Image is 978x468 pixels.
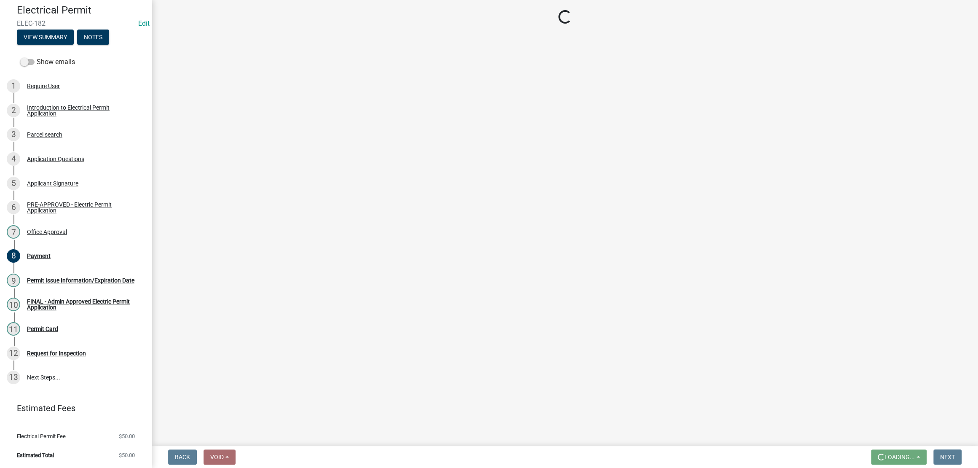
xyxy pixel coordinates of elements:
span: Estimated Total [17,452,54,458]
div: 7 [7,225,20,239]
div: 8 [7,249,20,263]
button: Back [168,449,197,465]
div: Permit Card [27,326,58,332]
wm-modal-confirm: Notes [77,35,109,41]
div: 11 [7,322,20,336]
div: 3 [7,128,20,141]
span: Back [175,454,190,460]
span: Loading... [884,454,915,460]
span: Void [210,454,224,460]
span: Electrical Permit Fee [17,433,66,439]
span: $50.00 [119,452,135,458]
div: 13 [7,371,20,384]
a: Edit [138,19,150,27]
div: FINAL - Admin Approved Electric Permit Application [27,299,138,310]
div: Introduction to Electrical Permit Application [27,105,138,116]
wm-modal-confirm: Summary [17,35,74,41]
div: Request for Inspection [27,350,86,356]
button: Notes [77,30,109,45]
div: Require User [27,83,60,89]
div: Parcel search [27,132,62,137]
a: Estimated Fees [7,400,138,417]
div: Office Approval [27,229,67,235]
div: Application Questions [27,156,84,162]
span: $50.00 [119,433,135,439]
div: 9 [7,274,20,287]
button: Loading... [871,449,927,465]
div: 1 [7,79,20,93]
div: PRE-APPROVED - Electric Permit Application [27,202,138,213]
div: 2 [7,104,20,117]
div: Payment [27,253,51,259]
div: 4 [7,152,20,166]
span: ELEC-182 [17,19,135,27]
button: Next [933,449,962,465]
div: 10 [7,298,20,311]
div: 12 [7,347,20,360]
span: Next [940,454,955,460]
div: 5 [7,177,20,190]
h4: Electrical Permit [17,4,145,16]
wm-modal-confirm: Edit Application Number [138,19,150,27]
div: 6 [7,201,20,214]
button: View Summary [17,30,74,45]
button: Void [204,449,236,465]
div: Permit Issue Information/Expiration Date [27,277,134,283]
div: Applicant Signature [27,180,78,186]
label: Show emails [20,57,75,67]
